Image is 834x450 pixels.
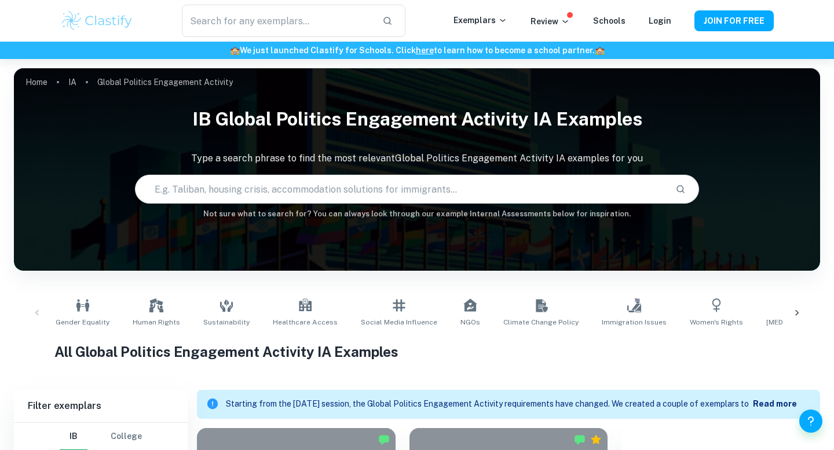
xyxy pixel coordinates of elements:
[60,9,134,32] img: Clastify logo
[799,410,822,433] button: Help and Feedback
[416,46,434,55] a: here
[14,390,188,422] h6: Filter exemplars
[531,15,570,28] p: Review
[230,46,240,55] span: 🏫
[203,317,250,327] span: Sustainability
[68,74,76,90] a: IA
[593,16,625,25] a: Schools
[2,44,832,57] h6: We just launched Clastify for Schools. Click to learn how to become a school partner.
[671,179,690,199] button: Search
[378,434,390,445] img: Marked
[690,317,743,327] span: Women's Rights
[226,398,753,411] p: Starting from the [DATE] session, the Global Politics Engagement Activity requirements have chang...
[14,208,820,220] h6: Not sure what to search for? You can always look through our example Internal Assessments below f...
[649,16,671,25] a: Login
[56,317,109,327] span: Gender Equality
[574,434,586,445] img: Marked
[766,317,822,327] span: [MEDICAL_DATA]
[595,46,605,55] span: 🏫
[453,14,507,27] p: Exemplars
[54,341,780,362] h1: All Global Politics Engagement Activity IA Examples
[25,74,47,90] a: Home
[14,101,820,138] h1: IB Global Politics Engagement Activity IA examples
[753,399,797,408] b: Read more
[460,317,480,327] span: NGOs
[97,76,233,88] p: Global Politics Engagement Activity
[182,5,373,37] input: Search for any exemplars...
[361,317,437,327] span: Social Media Influence
[14,152,820,165] p: Type a search phrase to find the most relevant Global Politics Engagement Activity IA examples fo...
[273,317,338,327] span: Healthcare Access
[590,434,602,445] div: Premium
[602,317,667,327] span: Immigration Issues
[694,10,774,31] button: JOIN FOR FREE
[133,317,180,327] span: Human Rights
[136,173,666,205] input: E.g. Taliban, housing crisis, accommodation solutions for immigrants...
[503,317,579,327] span: Climate Change Policy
